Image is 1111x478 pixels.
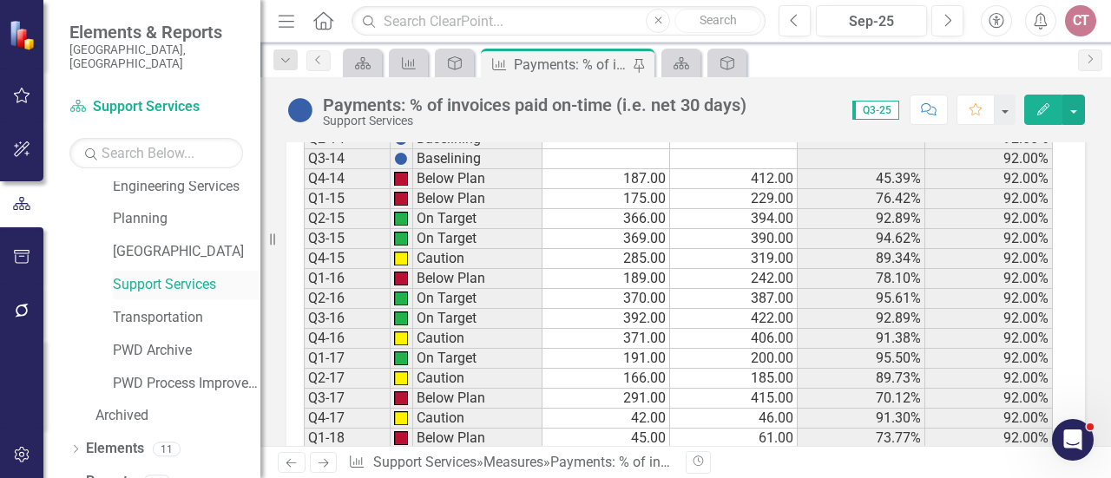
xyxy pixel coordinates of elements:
td: 92.00% [925,189,1053,209]
a: PWD Archive [113,341,260,361]
td: 89.73% [798,369,925,389]
td: 392.00 [542,309,670,329]
td: On Target [413,229,542,249]
img: wIrsPgAyvgjFZwaqX7ADigmGAP6+Ifk4GIoDCfUNBwoDALshCoa0vJUZAAAAAElFTkSuQmCC [394,272,408,285]
td: 95.61% [798,289,925,309]
td: Caution [413,329,542,349]
td: 415.00 [670,389,798,409]
img: MMZ62Js+G8M2GQHvjZe4GrCnz1bpiyXxS34xdvneS0zpF8lAAAAABJRU5ErkJggg== [394,411,408,425]
td: 366.00 [542,209,670,229]
td: Q3-17 [304,389,391,409]
img: wIrsPgAyvgjFZwaqX7ADigmGAP6+Ifk4GIoDCfUNBwoDALshCoa0vJUZAAAAAElFTkSuQmCC [394,391,408,405]
input: Search Below... [69,138,243,168]
span: Elements & Reports [69,22,243,43]
td: Q2-15 [304,209,391,229]
div: Payments: % of invoices paid on-time (i.e. net 30 days) [550,454,884,470]
td: Below Plan [413,169,542,189]
td: 92.00% [925,389,1053,409]
td: 73.77% [798,429,925,449]
td: 45.39% [798,169,925,189]
td: 42.00 [542,409,670,429]
td: On Target [413,309,542,329]
td: Below Plan [413,189,542,209]
td: Baselining [413,149,542,169]
a: Support Services [373,454,477,470]
td: 92.00% [925,349,1053,369]
td: Caution [413,409,542,429]
td: Q1-15 [304,189,391,209]
td: 92.00% [925,229,1053,249]
td: On Target [413,289,542,309]
td: 175.00 [542,189,670,209]
button: CT [1065,5,1096,36]
img: qoi8+tDX1Cshe4MRLoHWif8bEvsCPCNk57B6+9lXPthTOQ7A3rnoEaU+zTknrDqvQEDZRz6ZrJ6BwAAAAASUVORK5CYII= [394,291,408,305]
td: 229.00 [670,189,798,209]
span: Search [700,13,737,27]
td: 76.42% [798,189,925,209]
a: [GEOGRAPHIC_DATA] [113,242,260,262]
img: BgCOk07PiH71IgAAAABJRU5ErkJggg== [394,152,408,166]
td: Q4-16 [304,329,391,349]
div: 11 [153,442,181,456]
div: » » [348,453,673,473]
td: Q2-17 [304,369,391,389]
input: Search ClearPoint... [352,6,766,36]
td: 189.00 [542,269,670,289]
a: Support Services [113,275,260,295]
td: 94.62% [798,229,925,249]
td: 406.00 [670,329,798,349]
td: Q1-18 [304,429,391,449]
td: 369.00 [542,229,670,249]
iframe: Intercom live chat [1052,419,1094,461]
td: 70.12% [798,389,925,409]
button: Sep-25 [816,5,927,36]
td: 185.00 [670,369,798,389]
div: Payments: % of invoices paid on-time (i.e. net 30 days) [323,95,746,115]
td: Below Plan [413,269,542,289]
img: Baselining [286,96,314,124]
td: 200.00 [670,349,798,369]
div: Sep-25 [822,11,921,32]
button: Search [674,9,761,33]
td: Below Plan [413,429,542,449]
img: MMZ62Js+G8M2GQHvjZe4GrCnz1bpiyXxS34xdvneS0zpF8lAAAAABJRU5ErkJggg== [394,371,408,385]
td: 92.00% [925,149,1053,169]
td: 91.30% [798,409,925,429]
td: Q3-15 [304,229,391,249]
td: 92.00% [925,409,1053,429]
a: Engineering Services [113,177,260,197]
img: qoi8+tDX1Cshe4MRLoHWif8bEvsCPCNk57B6+9lXPthTOQ7A3rnoEaU+zTknrDqvQEDZRz6ZrJ6BwAAAAASUVORK5CYII= [394,311,408,325]
a: Transportation [113,308,260,328]
td: 91.38% [798,329,925,349]
div: Payments: % of invoices paid on-time (i.e. net 30 days) [514,54,628,75]
td: 422.00 [670,309,798,329]
td: 92.00% [925,309,1053,329]
td: 78.10% [798,269,925,289]
a: Archived [95,406,260,426]
td: 92.00% [925,249,1053,269]
td: 45.00 [542,429,670,449]
img: MMZ62Js+G8M2GQHvjZe4GrCnz1bpiyXxS34xdvneS0zpF8lAAAAABJRU5ErkJggg== [394,252,408,265]
td: 92.89% [798,209,925,229]
td: 191.00 [542,349,670,369]
img: MMZ62Js+G8M2GQHvjZe4GrCnz1bpiyXxS34xdvneS0zpF8lAAAAABJRU5ErkJggg== [394,331,408,345]
td: Caution [413,369,542,389]
small: [GEOGRAPHIC_DATA], [GEOGRAPHIC_DATA] [69,43,243,71]
td: Q2-16 [304,289,391,309]
td: 412.00 [670,169,798,189]
td: 166.00 [542,369,670,389]
img: ClearPoint Strategy [9,19,40,50]
td: Q4-17 [304,409,391,429]
div: Support Services [323,115,746,128]
td: 92.89% [798,309,925,329]
td: 242.00 [670,269,798,289]
td: 61.00 [670,429,798,449]
img: wIrsPgAyvgjFZwaqX7ADigmGAP6+Ifk4GIoDCfUNBwoDALshCoa0vJUZAAAAAElFTkSuQmCC [394,172,408,186]
td: 46.00 [670,409,798,429]
td: Q3-16 [304,309,391,329]
img: qoi8+tDX1Cshe4MRLoHWif8bEvsCPCNk57B6+9lXPthTOQ7A3rnoEaU+zTknrDqvQEDZRz6ZrJ6BwAAAAASUVORK5CYII= [394,212,408,226]
td: 371.00 [542,329,670,349]
td: 92.00% [925,269,1053,289]
img: wIrsPgAyvgjFZwaqX7ADigmGAP6+Ifk4GIoDCfUNBwoDALshCoa0vJUZAAAAAElFTkSuQmCC [394,192,408,206]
